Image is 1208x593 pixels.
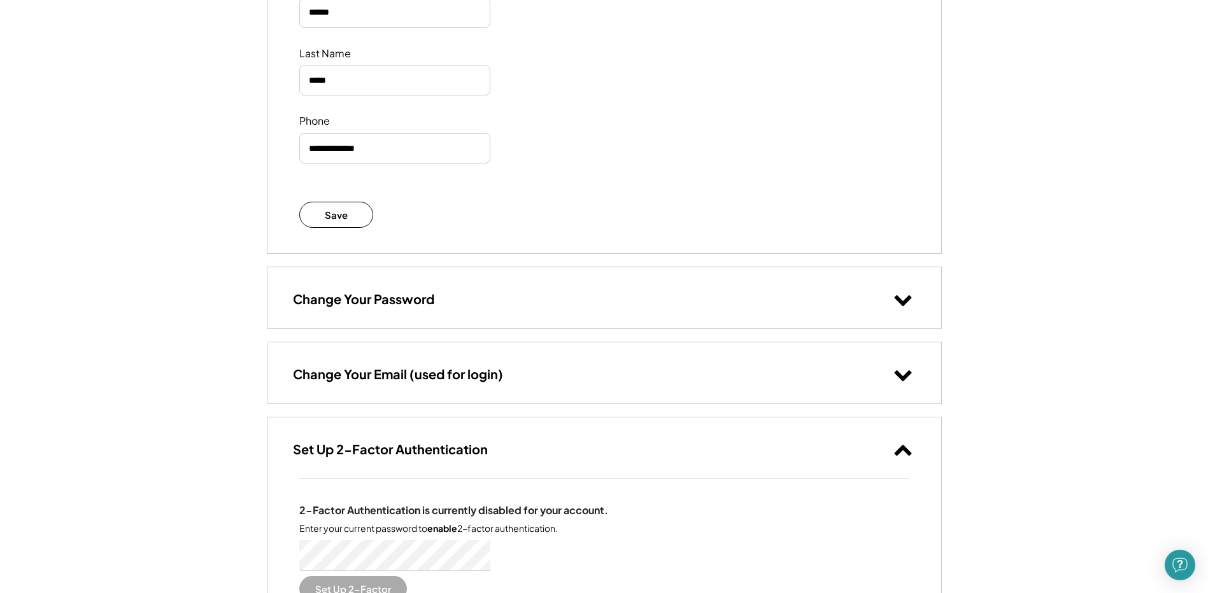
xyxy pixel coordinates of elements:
[299,522,558,535] div: Enter your current password to 2-factor authentication.
[299,202,374,228] button: Save
[299,47,427,60] div: Last Name
[293,441,488,457] h3: Set Up 2-Factor Authentication
[1165,550,1195,580] div: Open Intercom Messenger
[427,522,457,534] strong: enable
[299,504,608,517] div: 2-Factor Authentication is currently disabled for your account.
[299,115,427,128] div: Phone
[293,291,434,307] h3: Change Your Password
[293,366,503,382] h3: Change Your Email (used for login)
